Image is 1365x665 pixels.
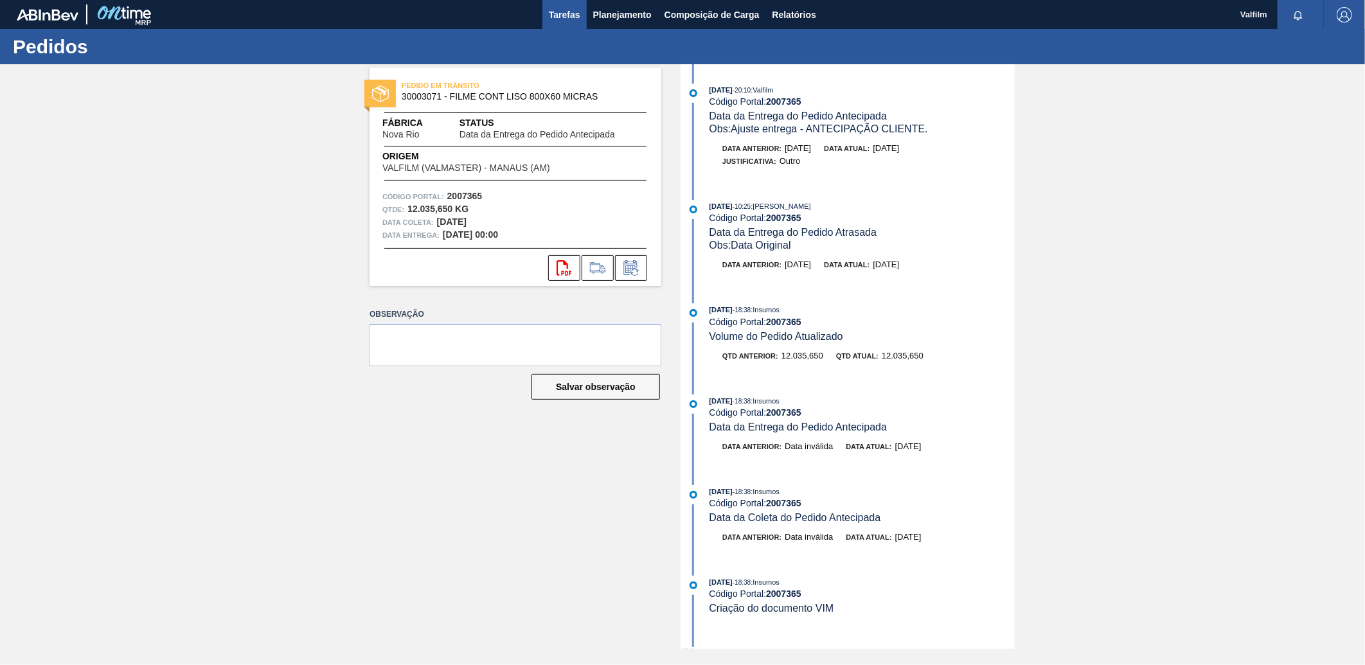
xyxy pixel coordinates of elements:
[785,143,811,153] span: [DATE]
[709,123,928,134] span: Obs: Ajuste entrega - ANTECIPAÇÃO CLIENTE.
[846,533,891,541] span: Data atual:
[733,203,751,210] span: - 10:25
[751,202,811,210] span: : [PERSON_NAME]
[766,589,801,599] strong: 2007365
[443,229,498,240] strong: [DATE] 00:00
[13,39,241,54] h1: Pedidos
[382,203,404,216] span: Qtde :
[382,150,587,163] span: Origem
[709,421,888,432] span: Data da Entrega do Pedido Antecipada
[549,7,580,22] span: Tarefas
[593,7,652,22] span: Planejamento
[709,240,791,251] span: Obs: Data Original
[722,145,781,152] span: Data anterior:
[846,443,891,450] span: Data atual:
[709,202,733,210] span: [DATE]
[709,397,733,405] span: [DATE]
[785,532,833,542] span: Data inválida
[709,498,1015,508] div: Código Portal:
[766,407,801,418] strong: 2007365
[751,488,780,495] span: : Insumos
[407,204,468,214] strong: 12.035,650 KG
[582,255,614,281] div: Ir para Composição de Carga
[836,352,879,360] span: Qtd atual:
[709,512,881,523] span: Data da Coleta do Pedido Antecipada
[531,374,660,400] button: Salvar observação
[709,306,733,314] span: [DATE]
[722,352,778,360] span: Qtd anterior:
[402,79,582,92] span: PEDIDO EM TRÂNSITO
[459,130,615,139] span: Data da Entrega do Pedido Antecipada
[402,92,635,102] span: 30003071 - FILME CONT LISO 800X60 MICRAS
[665,7,760,22] span: Composição de Carga
[17,9,78,21] img: TNhmsLtSVTkK8tSr43FrP2fwEKptu5GPRR3wAAAABJRU5ErkJggg==
[372,85,389,102] img: status
[709,86,733,94] span: [DATE]
[382,130,420,139] span: Nova Rio
[785,260,811,269] span: [DATE]
[772,7,816,22] span: Relatórios
[690,309,697,317] img: atual
[709,213,1015,223] div: Código Portal:
[733,398,751,405] span: - 18:38
[766,213,801,223] strong: 2007365
[824,145,870,152] span: Data atual:
[709,578,733,586] span: [DATE]
[709,407,1015,418] div: Código Portal:
[548,255,580,281] div: Abrir arquivo PDF
[781,351,823,360] span: 12.035,650
[722,261,781,269] span: Data anterior:
[382,216,434,229] span: Data coleta:
[382,190,444,203] span: Código Portal:
[895,532,922,542] span: [DATE]
[690,206,697,213] img: atual
[690,89,697,97] img: atual
[733,87,751,94] span: - 20:10
[766,498,801,508] strong: 2007365
[780,156,801,166] span: Outro
[709,111,888,121] span: Data da Entrega do Pedido Antecipada
[785,441,833,451] span: Data inválida
[382,163,550,173] span: VALFILM (VALMASTER) - MANAUS (AM)
[751,397,780,405] span: : Insumos
[370,305,661,324] label: Observação
[733,306,751,314] span: - 18:38
[709,589,1015,599] div: Código Portal:
[751,578,780,586] span: : Insumos
[733,579,751,586] span: - 18:38
[459,116,648,130] span: Status
[722,157,776,165] span: Justificativa:
[1337,7,1352,22] img: Logout
[722,443,781,450] span: Data anterior:
[873,143,899,153] span: [DATE]
[766,317,801,327] strong: 2007365
[447,191,483,201] strong: 2007365
[873,260,899,269] span: [DATE]
[709,317,1015,327] div: Código Portal:
[709,227,877,238] span: Data da Entrega do Pedido Atrasada
[751,86,773,94] span: : Valfilm
[1278,6,1319,24] button: Notificações
[824,261,870,269] span: Data atual:
[382,229,440,242] span: Data entrega:
[709,603,834,614] span: Criação do documento VIM
[690,581,697,589] img: atual
[733,488,751,495] span: - 18:38
[882,351,923,360] span: 12.035,650
[751,306,780,314] span: : Insumos
[709,96,1015,107] div: Código Portal:
[895,441,922,451] span: [DATE]
[690,491,697,499] img: atual
[382,116,459,130] span: Fábrica
[709,488,733,495] span: [DATE]
[690,400,697,408] img: atual
[766,96,801,107] strong: 2007365
[615,255,647,281] div: Informar alteração no pedido
[709,331,843,342] span: Volume do Pedido Atualizado
[437,217,467,227] strong: [DATE]
[722,533,781,541] span: Data anterior:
